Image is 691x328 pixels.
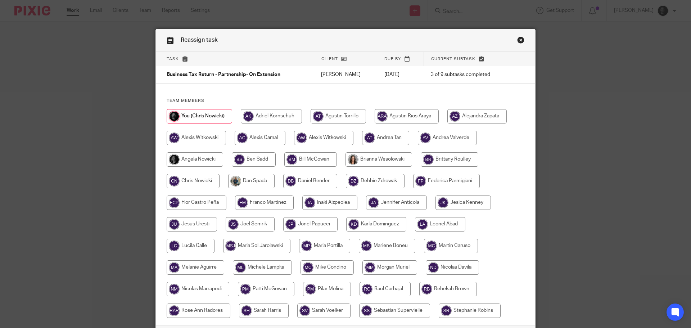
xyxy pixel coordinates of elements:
p: [DATE] [384,71,417,78]
h4: Team members [167,98,524,104]
span: Current subtask [431,57,475,61]
span: Client [321,57,338,61]
span: Reassign task [181,37,218,43]
p: [PERSON_NAME] [321,71,370,78]
span: Task [167,57,179,61]
span: Business Tax Return - Partnership- On Extension [167,72,280,77]
a: Close this dialog window [517,36,524,46]
span: Due by [384,57,401,61]
td: 3 of 9 subtasks completed [424,66,510,84]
